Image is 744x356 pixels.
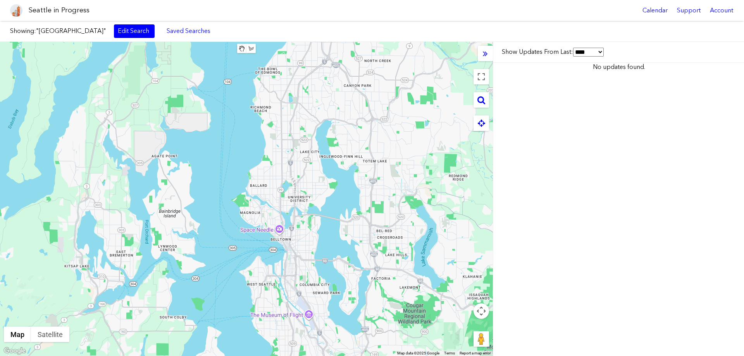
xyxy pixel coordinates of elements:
[10,27,106,35] label: Showing:
[2,346,28,356] a: Open this area in Google Maps (opens a new window)
[474,331,489,347] button: Drag Pegman onto the map to open Street View
[2,346,28,356] img: Google
[444,351,455,355] a: Terms
[460,351,491,355] a: Report a map error
[29,5,90,15] h1: Seattle in Progress
[4,327,31,342] button: Show street map
[162,24,215,38] a: Saved Searches
[237,44,246,53] button: Stop drawing
[502,48,604,57] label: Show Updates From Last:
[397,351,439,355] span: Map data ©2025 Google
[474,69,489,84] button: Toggle fullscreen view
[36,27,106,34] span: "[GEOGRAPHIC_DATA]"
[10,4,22,17] img: favicon-96x96.png
[573,48,604,57] select: Show Updates From Last:
[474,303,489,319] button: Map camera controls
[246,44,256,53] button: Draw a shape
[114,24,155,38] a: Edit Search
[31,327,69,342] button: Show satellite imagery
